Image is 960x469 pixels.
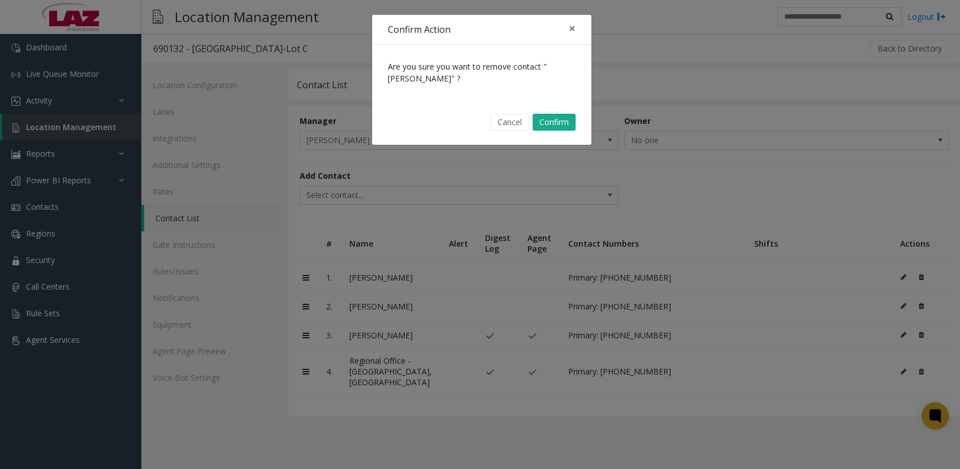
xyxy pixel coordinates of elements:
[388,23,451,36] h4: Confirm Action
[533,114,576,131] button: Confirm
[561,15,583,42] button: Close
[569,20,576,36] span: ×
[490,114,529,131] button: Cancel
[372,45,591,100] div: Are you sure you want to remove contact "[PERSON_NAME]" ?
